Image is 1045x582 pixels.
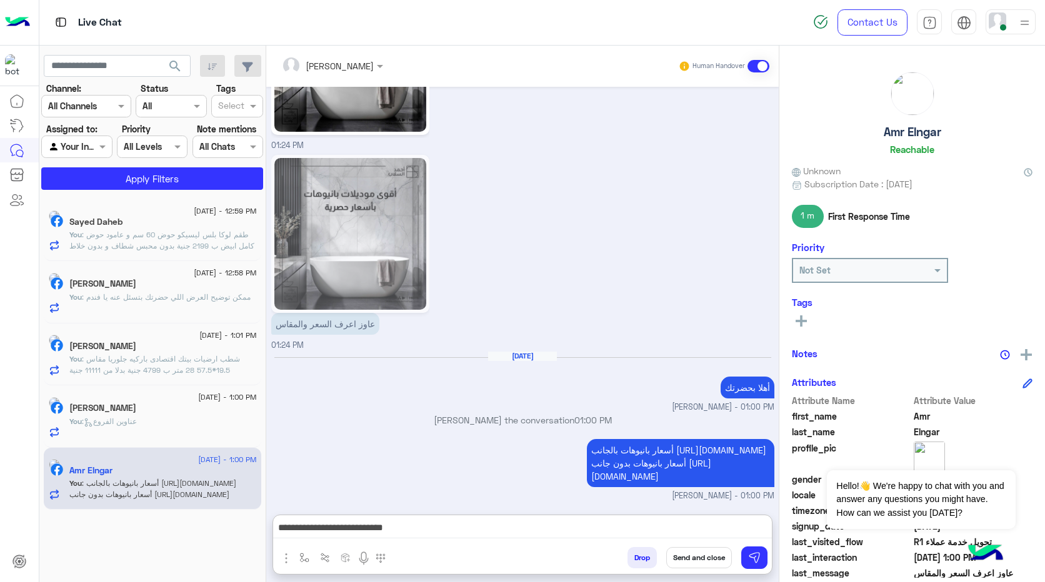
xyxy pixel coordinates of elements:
h6: [DATE] [488,352,557,360]
span: Subscription Date : [DATE] [804,177,912,190]
span: You [69,230,82,239]
span: You [69,417,82,426]
h6: Reachable [890,144,934,155]
h5: Sayed Daheb [69,217,122,227]
img: 322208621163248 [5,54,27,77]
p: 17/8/2025, 1:00 PM [721,377,774,398]
span: last_visited_flow [792,535,911,548]
label: Status [141,82,168,95]
label: Priority [122,122,151,136]
button: Drop [627,547,657,568]
span: شطب ارضيات بيتك اقتصادى باركيه جلوريا مقاس 19.5*57.5 28 متر ب 4799 جنية بدلا من 11111 جنية [69,354,240,375]
button: Trigger scenario [315,547,336,568]
span: أسعار بانيوهات بالجانب [URL][DOMAIN_NAME] أسعار بانيوهات بدون جانب [URL][DOMAIN_NAME] [591,445,766,481]
span: gender [792,473,911,486]
h5: Amr Elngar [69,465,112,476]
h6: Priority [792,242,824,253]
span: You [69,354,82,363]
img: 524955211_1798260950760958_2312598529899590800_n.jpg [274,158,426,310]
span: timezone [792,504,911,517]
span: Amr [914,410,1033,423]
p: 16/8/2025, 1:24 PM [271,313,379,335]
span: تحويل خدمة عملاء R1 [914,535,1033,548]
img: picture [49,273,60,284]
h5: Faten Abd Elazeim [69,279,136,289]
span: You [69,478,82,488]
span: 01:24 PM [271,340,304,350]
label: Note mentions [197,122,256,136]
img: picture [49,210,60,222]
a: tab [917,9,942,36]
span: أسعار بانيوهات بالجانب https://www.ahmedelsallab.com/ar/bathroom/bathtubs-and-showers/freestandin... [69,478,236,499]
img: picture [914,441,945,473]
img: Facebook [51,277,63,290]
img: hulul-logo.png [964,532,1007,576]
h5: Farouk Soliman [69,403,136,413]
img: userImage [989,12,1006,30]
span: You [69,292,82,302]
span: First Response Time [828,210,910,223]
span: [PERSON_NAME] - 01:00 PM [672,490,774,502]
img: spinner [813,14,828,29]
img: send voice note [356,551,371,566]
img: notes [1000,350,1010,360]
label: Assigned to: [46,122,97,136]
span: Elngar [914,425,1033,438]
span: 01:24 PM [271,141,304,150]
span: locale [792,488,911,501]
span: first_name [792,410,911,423]
img: tab [957,16,971,30]
span: [PERSON_NAME] - 01:00 PM [672,402,774,413]
img: picture [891,72,934,115]
img: tab [922,16,937,30]
label: Tags [216,82,236,95]
span: last_message [792,566,911,580]
span: [DATE] - 1:00 PM [198,454,256,465]
img: Facebook [51,402,63,414]
img: add [1021,349,1032,360]
span: [DATE] - 1:01 PM [199,330,256,341]
h6: Notes [792,348,817,359]
img: Facebook [51,339,63,352]
span: Unknown [792,164,841,177]
img: Facebook [51,463,63,476]
img: picture [49,459,60,470]
label: Channel: [46,82,81,95]
span: : عناوين الفروع [82,417,137,426]
span: Attribute Name [792,394,911,407]
img: tab [53,14,69,30]
span: signup_date [792,520,911,533]
button: select flow [294,547,315,568]
a: Contact Us [837,9,907,36]
h5: محمد غريب [69,341,136,352]
span: ممكن توضيح العرض اللي حضرتك بتسئل عنه يا فندم [82,292,251,302]
p: Live Chat [78,14,122,31]
img: picture [49,397,60,408]
img: Logo [5,9,30,36]
span: profile_pic [792,441,911,470]
img: make a call [376,553,386,563]
button: Apply Filters [41,167,263,190]
span: last_interaction [792,551,911,564]
span: last_name [792,425,911,438]
div: Select [216,99,244,115]
span: [DATE] - 12:59 PM [194,205,256,217]
h6: Attributes [792,377,836,388]
button: Send and close [666,547,732,568]
h6: Tags [792,297,1032,308]
img: select flow [299,553,309,563]
p: 17/8/2025, 1:00 PM [587,439,774,487]
span: 2025-08-17T10:00:23.3911374Z [914,551,1033,564]
button: create order [336,547,356,568]
img: send attachment [279,551,294,566]
h5: Amr Elngar [884,125,941,139]
span: [DATE] - 1:00 PM [198,392,256,403]
p: [PERSON_NAME] the conversation [271,413,774,427]
span: طقم لوكا بلس ليسيكو حوض 60 سم و عامود حوض كامل ابيض ب 2199 جنية بدون محبس شطاف و بدون خلاط متوفر ... [69,230,254,262]
button: search [160,55,191,82]
span: search [167,59,182,74]
img: picture [49,335,60,346]
img: Facebook [51,215,63,227]
span: عاوز اعرف السعر والمقاس [914,566,1033,580]
img: Trigger scenario [320,553,330,563]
